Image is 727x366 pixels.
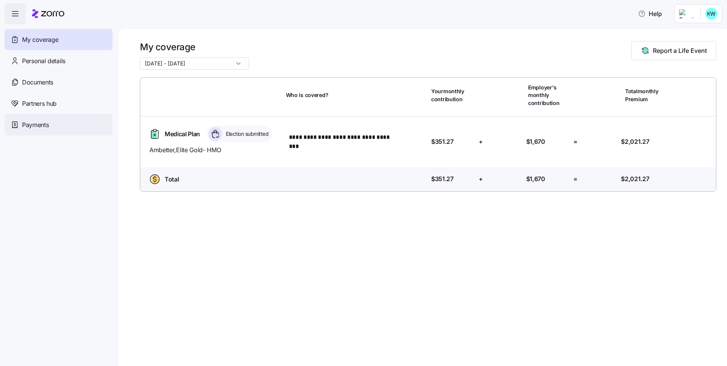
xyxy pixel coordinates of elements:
span: Ambetter , Elite Gold- HMO [149,145,280,155]
span: Help [638,9,662,18]
a: Payments [5,114,113,135]
span: Your monthly contribution [431,88,474,103]
span: Payments [22,120,49,130]
span: My coverage [22,35,58,45]
button: Report a Life Event [631,41,716,60]
a: Personal details [5,50,113,72]
span: Who is covered? [286,91,329,99]
span: $2,021.27 [621,137,649,146]
span: Documents [22,78,53,87]
span: Employer's monthly contribution [528,84,571,107]
span: = [573,137,578,146]
img: 49e75ba07f721af2b89a52c53fa14fa0 [705,8,717,20]
span: Medical Plan [165,129,200,139]
span: + [479,174,483,184]
span: $351.27 [431,174,454,184]
a: Documents [5,72,113,93]
span: Election submitted [224,130,268,138]
span: $351.27 [431,137,454,146]
span: $1,670 [526,174,545,184]
span: Personal details [22,56,65,66]
span: Report a Life Event [653,46,707,55]
span: Partners hub [22,99,57,108]
span: Total monthly Premium [625,88,668,103]
span: = [573,174,578,184]
span: Total [165,175,179,184]
span: $1,670 [526,137,545,146]
a: Partners hub [5,93,113,114]
img: Employer logo [679,9,694,18]
a: My coverage [5,29,113,50]
h1: My coverage [140,41,249,53]
button: Help [632,6,668,21]
span: $2,021.27 [621,174,649,184]
span: + [479,137,483,146]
